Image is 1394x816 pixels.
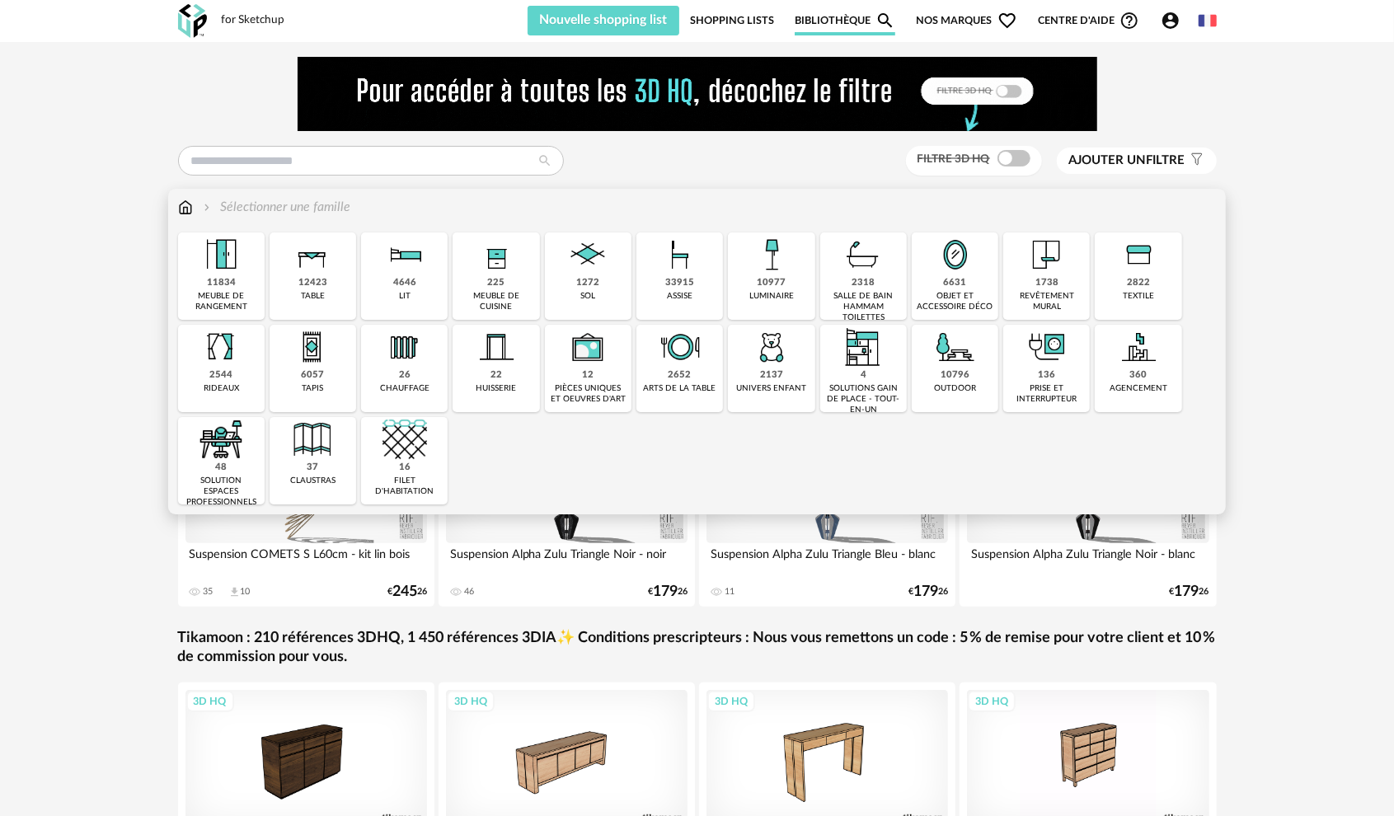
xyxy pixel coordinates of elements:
div: 1738 [1035,277,1058,289]
span: filtre [1069,152,1185,169]
div: 37 [307,462,318,474]
a: Shopping Lists [690,6,774,35]
span: Account Circle icon [1161,11,1188,30]
span: 179 [653,586,678,598]
span: 179 [1175,586,1199,598]
span: Nos marques [917,6,1017,35]
img: Miroir.png [933,232,978,277]
div: 6057 [301,369,324,382]
div: Suspension COMETS S L60cm - kit lin bois [185,543,428,576]
img: Luminaire.png [749,232,794,277]
div: tapis [302,383,323,394]
img: FILTRE%20HQ%20NEW_V1%20(4).gif [298,57,1097,131]
img: Table.png [290,232,335,277]
div: agencement [1110,383,1167,394]
img: filet.png [383,417,427,462]
button: Nouvelle shopping list [528,6,680,35]
div: 360 [1130,369,1148,382]
div: 2137 [760,369,783,382]
div: meuble de rangement [183,291,260,312]
span: Nouvelle shopping list [540,13,668,26]
div: 225 [488,277,505,289]
img: ToutEnUn.png [841,325,885,369]
div: huisserie [476,383,517,394]
div: 3D HQ [447,691,495,712]
div: filet d'habitation [366,476,443,497]
div: € 26 [1170,586,1209,598]
img: Huiserie.png [474,325,519,369]
div: salle de bain hammam toilettes [825,291,902,323]
div: Suspension Alpha Zulu Triangle Noir - blanc [967,543,1209,576]
div: 4 [861,369,866,382]
div: meuble de cuisine [458,291,534,312]
div: 136 [1038,369,1055,382]
div: 22 [490,369,502,382]
img: svg+xml;base64,PHN2ZyB3aWR0aD0iMTYiIGhlaWdodD0iMTYiIHZpZXdCb3g9IjAgMCAxNiAxNiIgZmlsbD0ibm9uZSIgeG... [200,198,214,217]
div: 11 [725,586,735,598]
div: textile [1123,291,1154,302]
div: € 26 [648,586,688,598]
div: assise [667,291,692,302]
div: 2544 [209,369,232,382]
div: 10796 [941,369,969,382]
div: € 26 [387,586,427,598]
div: 1272 [576,277,599,289]
div: prise et interrupteur [1008,383,1085,405]
div: 3D HQ [186,691,234,712]
div: sol [580,291,595,302]
div: 3D HQ [968,691,1016,712]
img: Literie.png [383,232,427,277]
span: Filtre 3D HQ [918,153,990,165]
span: Ajouter un [1069,154,1147,166]
div: 4646 [393,277,416,289]
a: BibliothèqueMagnify icon [795,6,895,35]
img: ArtTable.png [658,325,702,369]
img: Sol.png [566,232,610,277]
span: Magnify icon [875,11,895,30]
img: svg+xml;base64,PHN2ZyB3aWR0aD0iMTYiIGhlaWdodD0iMTciIHZpZXdCb3g9IjAgMCAxNiAxNyIgZmlsbD0ibm9uZSIgeG... [178,198,193,217]
div: 3D HQ [707,691,755,712]
div: 48 [215,462,227,474]
div: Suspension Alpha Zulu Triangle Noir - noir [446,543,688,576]
div: solutions gain de place - tout-en-un [825,383,902,415]
div: Sélectionner une famille [200,198,351,217]
div: rideaux [204,383,239,394]
span: Download icon [228,586,241,598]
span: 245 [392,586,417,598]
div: € 26 [908,586,948,598]
img: Cloison.png [290,417,335,462]
div: Suspension Alpha Zulu Triangle Bleu - blanc [706,543,949,576]
button: Ajouter unfiltre Filter icon [1057,148,1217,174]
img: Rangement.png [474,232,519,277]
div: claustras [290,476,336,486]
div: 2822 [1127,277,1150,289]
div: objet et accessoire déco [917,291,993,312]
div: 11834 [207,277,236,289]
div: 16 [399,462,411,474]
img: Tapis.png [290,325,335,369]
span: Centre d'aideHelp Circle Outline icon [1038,11,1139,30]
div: univers enfant [736,383,806,394]
div: 12 [582,369,594,382]
div: for Sketchup [222,13,285,28]
span: 179 [913,586,938,598]
div: 26 [399,369,411,382]
img: Outdoor.png [933,325,978,369]
img: Salle%20de%20bain.png [841,232,885,277]
img: PriseInter.png [1025,325,1069,369]
span: Filter icon [1185,152,1204,169]
img: Meuble%20de%20rangement.png [199,232,243,277]
a: Tikamoon : 210 références 3DHQ, 1 450 références 3DIA✨ Conditions prescripteurs : Nous vous remet... [178,629,1217,668]
img: OXP [178,4,207,38]
div: lit [399,291,411,302]
img: Rideaux.png [199,325,243,369]
div: 33915 [665,277,694,289]
div: pièces uniques et oeuvres d'art [550,383,627,405]
img: UniqueOeuvre.png [566,325,610,369]
span: Help Circle Outline icon [1119,11,1139,30]
div: 2652 [669,369,692,382]
div: solution espaces professionnels [183,476,260,508]
img: fr [1199,12,1217,30]
div: chauffage [380,383,429,394]
img: Agencement.png [1116,325,1161,369]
